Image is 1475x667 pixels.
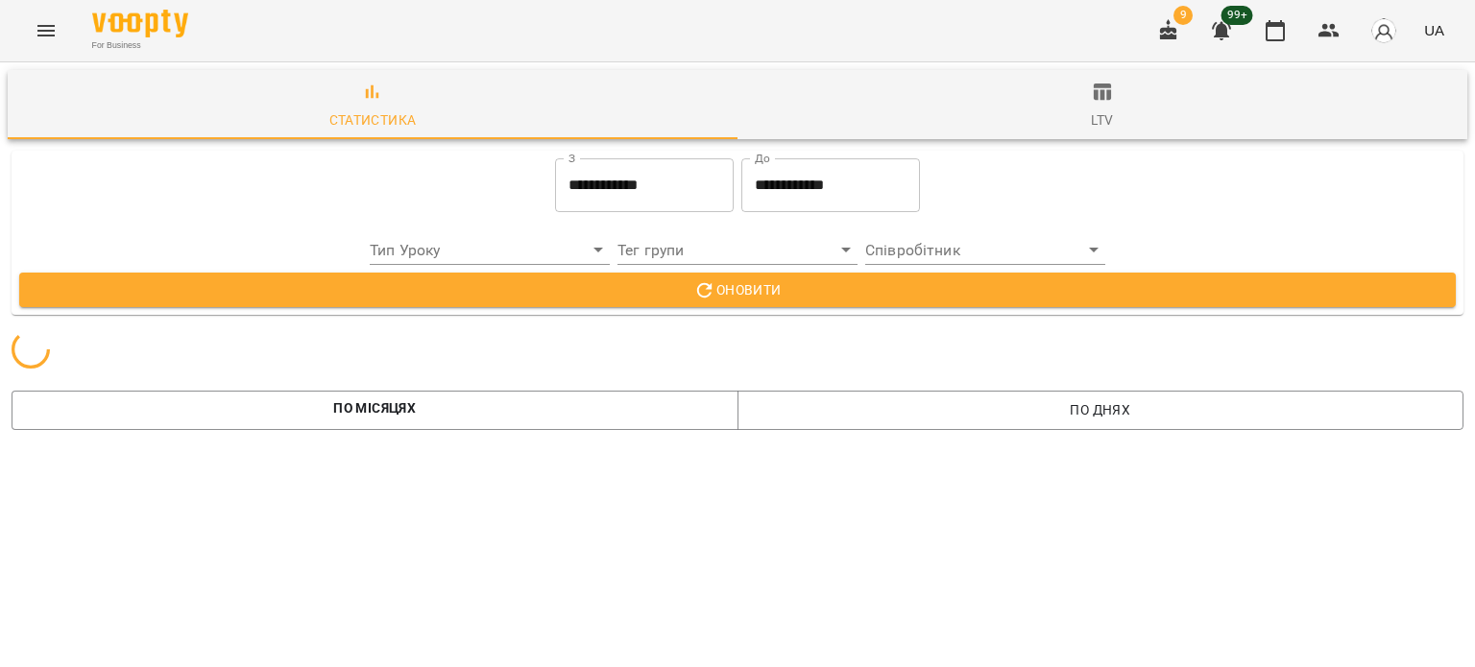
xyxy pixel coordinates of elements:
[19,273,1456,307] button: Оновити
[753,398,1449,421] span: По днях
[1424,20,1444,40] span: UA
[12,391,738,430] button: По місяцях
[329,108,417,131] div: Статистика
[1173,6,1193,25] span: 9
[1416,12,1452,48] button: UA
[333,396,416,419] label: По місяцях
[92,10,188,37] img: Voopty Logo
[92,39,188,52] span: For Business
[23,8,69,54] button: Menu
[35,278,1440,301] span: Оновити
[1370,17,1397,44] img: avatar_s.png
[1221,6,1253,25] span: 99+
[1091,108,1113,131] div: ltv
[737,391,1464,430] button: По днях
